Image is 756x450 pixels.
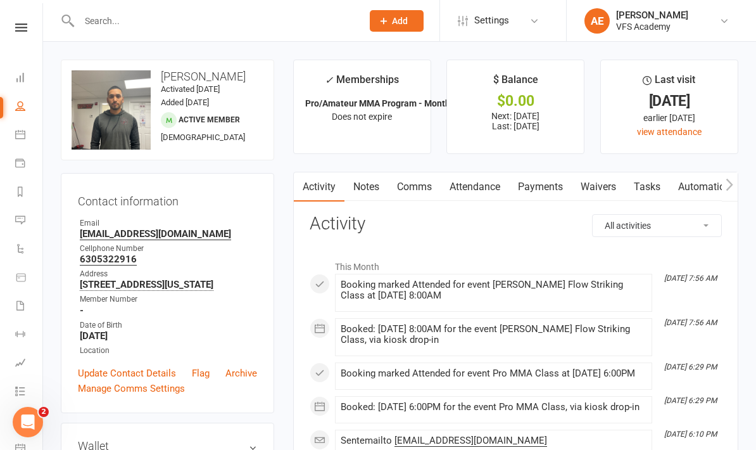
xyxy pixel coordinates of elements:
button: Add [370,10,424,32]
i: [DATE] 7:56 AM [664,274,717,283]
a: Archive [225,366,257,381]
div: Last visit [643,72,695,94]
a: Update Contact Details [78,366,176,381]
span: Does not expire [332,112,392,122]
i: [DATE] 7:56 AM [664,318,717,327]
div: Booking marked Attended for event Pro MMA Class at [DATE] 6:00PM [341,368,646,379]
strong: Pro/Amateur MMA Program - Monthly (MUST QU... [305,98,508,108]
a: Flag [192,366,210,381]
div: Booked: [DATE] 6:00PM for the event Pro MMA Class, via kiosk drop-in [341,402,646,413]
a: Notes [344,172,388,202]
i: ✓ [325,74,333,86]
div: [DATE] [612,94,726,108]
span: [DEMOGRAPHIC_DATA] [161,132,245,142]
div: VFS Academy [616,21,688,32]
a: Payments [509,172,572,202]
span: Sent email to [341,435,547,447]
img: image1728433523.png [72,70,151,150]
div: Email [80,217,257,229]
div: Location [80,345,257,357]
h3: Activity [310,214,722,234]
div: AE [584,8,610,34]
div: [PERSON_NAME] [616,10,688,21]
li: This Month [310,254,722,274]
span: Settings [474,6,509,35]
input: Search... [75,12,353,30]
a: Assessments [15,350,44,378]
h3: Contact information [78,190,257,208]
h3: [PERSON_NAME] [72,70,263,83]
p: Next: [DATE] Last: [DATE] [458,111,572,131]
strong: - [80,305,257,316]
a: view attendance [637,127,702,137]
a: Dashboard [15,65,44,93]
a: Tasks [625,172,669,202]
div: Member Number [80,293,257,305]
i: [DATE] 6:29 PM [664,363,717,371]
a: People [15,93,44,122]
i: [DATE] 6:29 PM [664,396,717,405]
a: Activity [294,172,344,202]
span: Add [392,16,408,26]
a: Manage Comms Settings [78,381,185,396]
a: Payments [15,150,44,179]
a: Automations [669,172,745,202]
a: Calendar [15,122,44,150]
a: Reports [15,179,44,207]
div: $ Balance [493,72,538,94]
a: Product Sales [15,264,44,293]
i: [DATE] 6:10 PM [664,430,717,439]
a: Attendance [441,172,509,202]
div: earlier [DATE] [612,111,726,125]
div: Date of Birth [80,319,257,331]
span: Active member [179,115,240,124]
strong: [DATE] [80,330,257,342]
div: Address [80,268,257,280]
a: Waivers [572,172,625,202]
div: Cellphone Number [80,243,257,255]
span: 2 [39,407,49,417]
div: Booked: [DATE] 8:00AM for the event [PERSON_NAME] Flow Striking Class, via kiosk drop-in [341,324,646,345]
time: Added [DATE] [161,98,209,107]
div: Booking marked Attended for event [PERSON_NAME] Flow Striking Class at [DATE] 8:00AM [341,280,646,301]
div: $0.00 [458,94,572,108]
div: Memberships [325,72,399,95]
a: Comms [388,172,441,202]
time: Activated [DATE] [161,84,220,94]
iframe: Intercom live chat [13,407,43,437]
